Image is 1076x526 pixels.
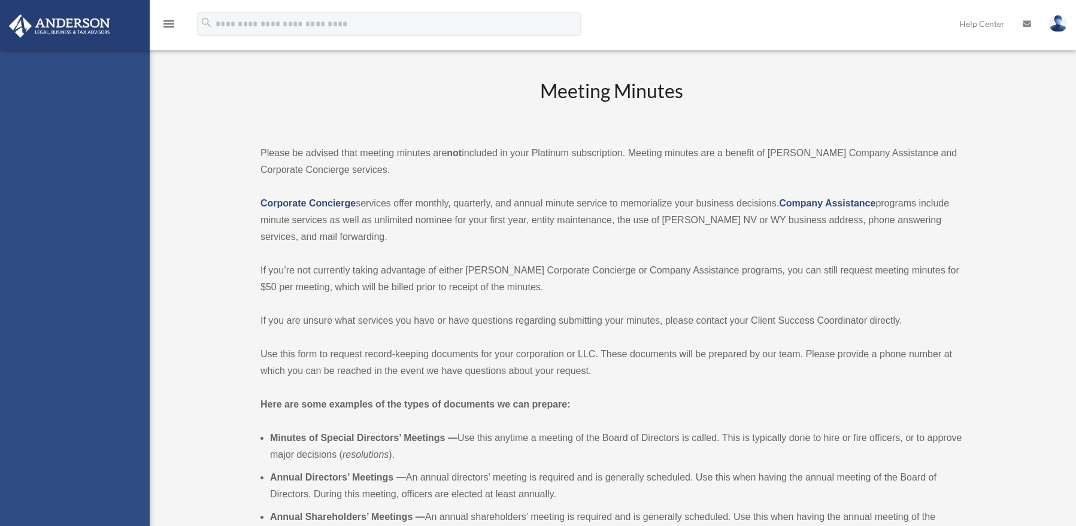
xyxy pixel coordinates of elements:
[270,472,406,482] b: Annual Directors’ Meetings —
[342,449,389,460] em: resolutions
[270,430,962,463] li: Use this anytime a meeting of the Board of Directors is called. This is typically done to hire or...
[270,433,457,443] b: Minutes of Special Directors’ Meetings —
[1049,15,1067,32] img: User Pic
[260,399,571,409] strong: Here are some examples of the types of documents we can prepare:
[162,17,176,31] i: menu
[162,21,176,31] a: menu
[260,145,962,178] p: Please be advised that meeting minutes are included in your Platinum subscription. Meeting minute...
[260,346,962,379] p: Use this form to request record-keeping documents for your corporation or LLC. These documents wi...
[5,14,114,38] img: Anderson Advisors Platinum Portal
[447,148,462,158] strong: not
[270,469,962,503] li: An annual directors’ meeting is required and is generally scheduled. Use this when having the ann...
[260,78,962,127] h2: Meeting Minutes
[200,16,213,29] i: search
[260,195,962,245] p: services offer monthly, quarterly, and annual minute service to memorialize your business decisio...
[270,512,425,522] b: Annual Shareholders’ Meetings —
[260,198,356,208] a: Corporate Concierge
[260,262,962,296] p: If you’re not currently taking advantage of either [PERSON_NAME] Corporate Concierge or Company A...
[779,198,875,208] a: Company Assistance
[260,312,962,329] p: If you are unsure what services you have or have questions regarding submitting your minutes, ple...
